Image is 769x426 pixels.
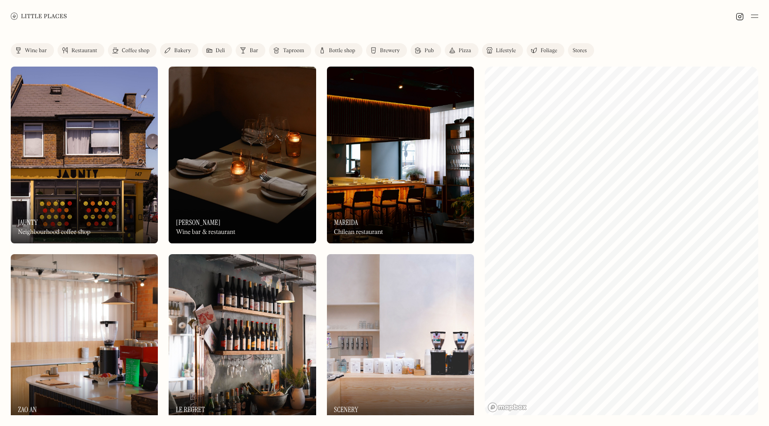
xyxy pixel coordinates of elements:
[18,229,90,236] div: Neighbourhood coffee shop
[487,402,527,413] a: Mapbox homepage
[568,43,594,58] a: Stores
[169,67,316,243] img: Luna
[327,67,474,243] img: Mareida
[18,218,38,227] h3: Jaunty
[58,43,104,58] a: Restaurant
[572,48,587,54] div: Stores
[176,405,205,414] h3: Le Regret
[176,229,235,236] div: Wine bar & restaurant
[11,43,54,58] a: Wine bar
[122,48,149,54] div: Coffee shop
[160,43,198,58] a: Bakery
[334,405,358,414] h3: Scenery
[327,67,474,243] a: MareidaMareidaMareidaChilean restaurant
[541,48,557,54] div: Foliage
[315,43,362,58] a: Bottle shop
[202,43,232,58] a: Deli
[216,48,225,54] div: Deli
[459,48,471,54] div: Pizza
[425,48,434,54] div: Pub
[334,229,383,236] div: Chilean restaurant
[25,48,47,54] div: Wine bar
[329,48,355,54] div: Bottle shop
[366,43,407,58] a: Brewery
[411,43,441,58] a: Pub
[11,67,158,243] a: JauntyJauntyJauntyNeighbourhood coffee shop
[485,67,758,415] canvas: Map
[269,43,311,58] a: Taproom
[174,48,191,54] div: Bakery
[18,405,37,414] h3: Zao An
[334,218,358,227] h3: Mareida
[11,67,158,243] img: Jaunty
[283,48,304,54] div: Taproom
[72,48,97,54] div: Restaurant
[108,43,156,58] a: Coffee shop
[527,43,564,58] a: Foliage
[445,43,478,58] a: Pizza
[380,48,400,54] div: Brewery
[496,48,516,54] div: Lifestyle
[236,43,265,58] a: Bar
[176,218,220,227] h3: [PERSON_NAME]
[482,43,523,58] a: Lifestyle
[169,67,316,243] a: LunaLuna[PERSON_NAME]Wine bar & restaurant
[250,48,258,54] div: Bar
